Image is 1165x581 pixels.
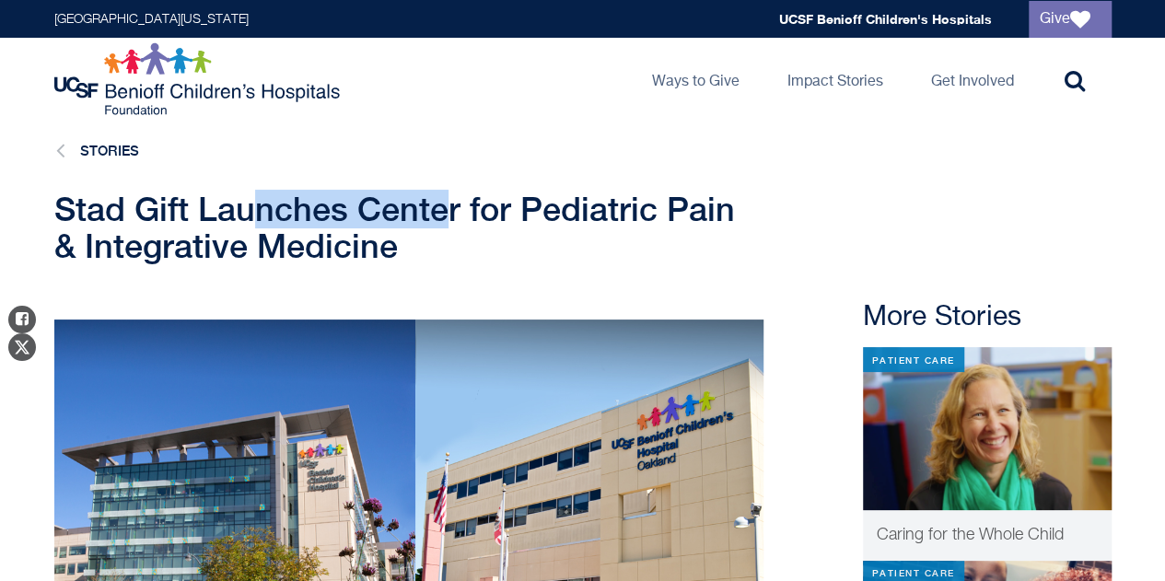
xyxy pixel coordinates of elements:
a: Get Involved [916,38,1029,121]
a: Patient Care Jenifer Matthews, MD Caring for the Whole Child [863,347,1112,561]
h2: More Stories [863,301,1112,334]
img: Logo for UCSF Benioff Children's Hospitals Foundation [54,42,344,116]
a: [GEOGRAPHIC_DATA][US_STATE] [54,13,249,26]
span: Stad Gift Launches Center for Pediatric Pain & Integrative Medicine [54,190,735,265]
div: Patient Care [863,347,964,372]
span: Caring for the Whole Child [877,527,1064,543]
img: Jenifer Matthews, MD [863,347,1112,510]
a: Give [1029,1,1112,38]
a: Stories [80,143,139,158]
a: UCSF Benioff Children's Hospitals [779,11,992,27]
a: Ways to Give [637,38,754,121]
a: Impact Stories [773,38,898,121]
